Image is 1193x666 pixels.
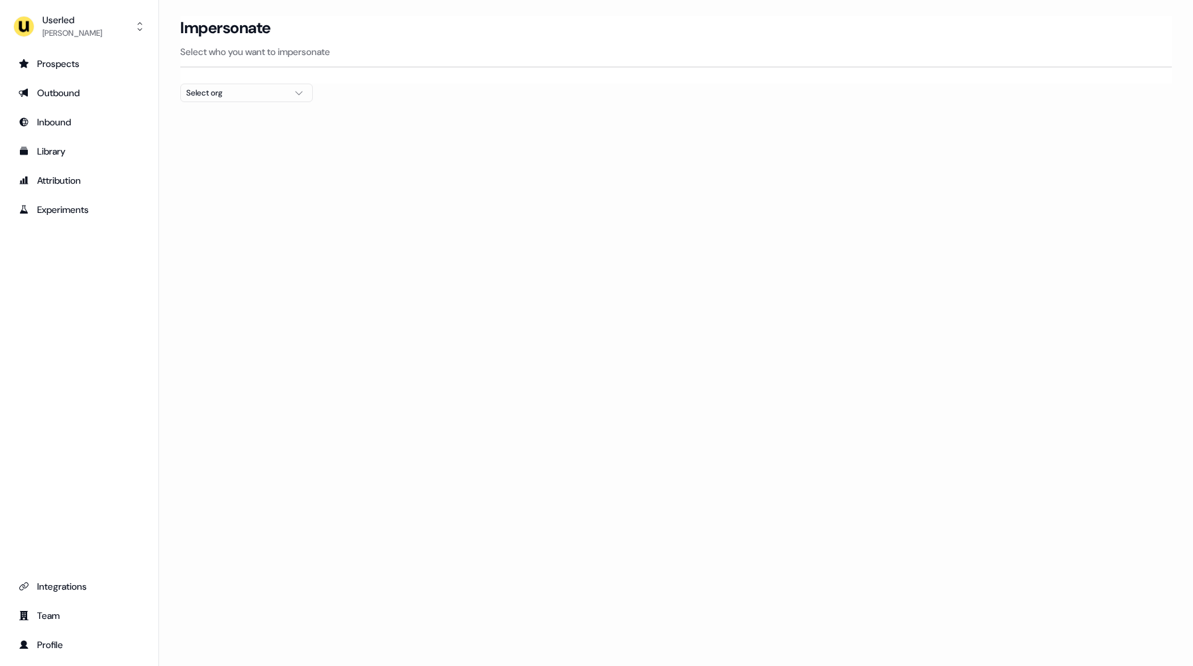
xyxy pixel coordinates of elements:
a: Go to templates [11,141,148,162]
a: Go to Inbound [11,111,148,133]
div: Outbound [19,86,140,100]
a: Go to integrations [11,576,148,597]
button: Userled[PERSON_NAME] [11,11,148,42]
a: Go to attribution [11,170,148,191]
a: Go to profile [11,634,148,655]
a: Go to prospects [11,53,148,74]
div: Integrations [19,580,140,593]
a: Go to team [11,605,148,626]
div: Team [19,609,140,622]
div: Prospects [19,57,140,70]
div: Userled [42,13,102,27]
div: Attribution [19,174,140,187]
div: Profile [19,638,140,651]
button: Select org [180,84,313,102]
p: Select who you want to impersonate [180,45,1172,58]
a: Go to outbound experience [11,82,148,103]
div: Library [19,145,140,158]
div: Inbound [19,115,140,129]
div: Experiments [19,203,140,216]
a: Go to experiments [11,199,148,220]
div: [PERSON_NAME] [42,27,102,40]
div: Select org [186,86,286,100]
h3: Impersonate [180,18,271,38]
